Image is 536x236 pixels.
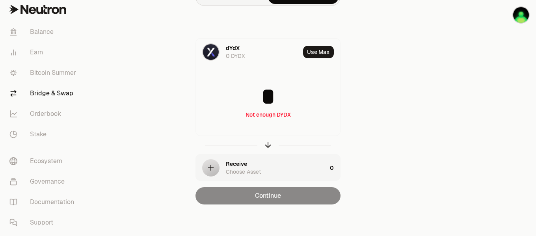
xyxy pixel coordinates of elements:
button: ReceiveChoose Asset0 [196,154,340,181]
a: Balance [3,22,85,42]
div: 0 DYDX [226,52,245,60]
div: Not enough DYDX [246,111,291,119]
div: dYdX [226,44,240,52]
a: Documentation [3,192,85,212]
a: Stake [3,124,85,145]
a: Governance [3,171,85,192]
a: Bridge & Swap [3,83,85,104]
img: DYDX Logo [203,44,219,60]
a: Bitcoin Summer [3,63,85,83]
a: Earn [3,42,85,63]
div: DYDX LogodYdX0 DYDX [196,39,300,65]
div: Choose Asset [226,168,261,176]
a: Ecosystem [3,151,85,171]
div: 0 [330,154,340,181]
a: Support [3,212,85,233]
button: Use Max [303,46,334,58]
div: Receive [226,160,247,168]
div: ReceiveChoose Asset [196,154,327,181]
img: Worldnet [513,7,529,23]
a: Orderbook [3,104,85,124]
